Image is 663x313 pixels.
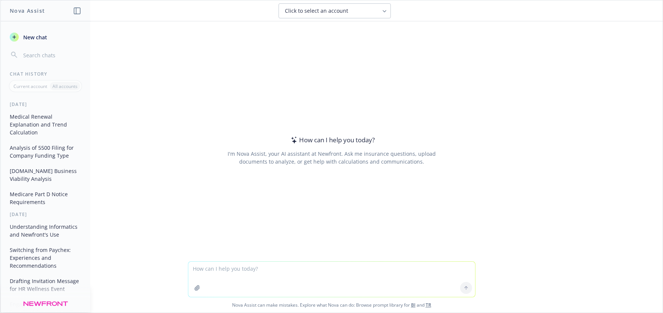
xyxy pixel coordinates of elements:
button: Medicare Part D Notice Requirements [7,188,84,208]
span: Nova Assist can make mistakes. Explore what Nova can do: Browse prompt library for and [3,297,660,313]
button: Switching from Paychex: Experiences and Recommendations [7,244,84,272]
p: Current account [13,83,47,89]
button: New chat [7,30,84,44]
button: [DOMAIN_NAME] Business Viability Analysis [7,165,84,185]
button: Click to select an account [279,3,391,18]
p: All accounts [52,83,77,89]
button: Medical Renewal Explanation and Trend Calculation [7,110,84,139]
span: Click to select an account [285,7,348,15]
h1: Nova Assist [10,7,45,15]
button: Analysis of 5500 Filing for Company Funding Type [7,142,84,162]
div: [DATE] [1,211,90,218]
a: BI [411,302,416,308]
div: [DATE] [1,101,90,107]
span: New chat [22,33,47,41]
div: I'm Nova Assist, your AI assistant at Newfront. Ask me insurance questions, upload documents to a... [226,150,437,165]
button: Understanding Informatics and Newfront's Use [7,221,84,241]
input: Search chats [22,50,81,60]
a: TR [426,302,431,308]
div: How can I help you today? [289,135,375,145]
button: Drafting Invitation Message for HR Wellness Event [7,275,84,295]
div: Chat History [1,71,90,77]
